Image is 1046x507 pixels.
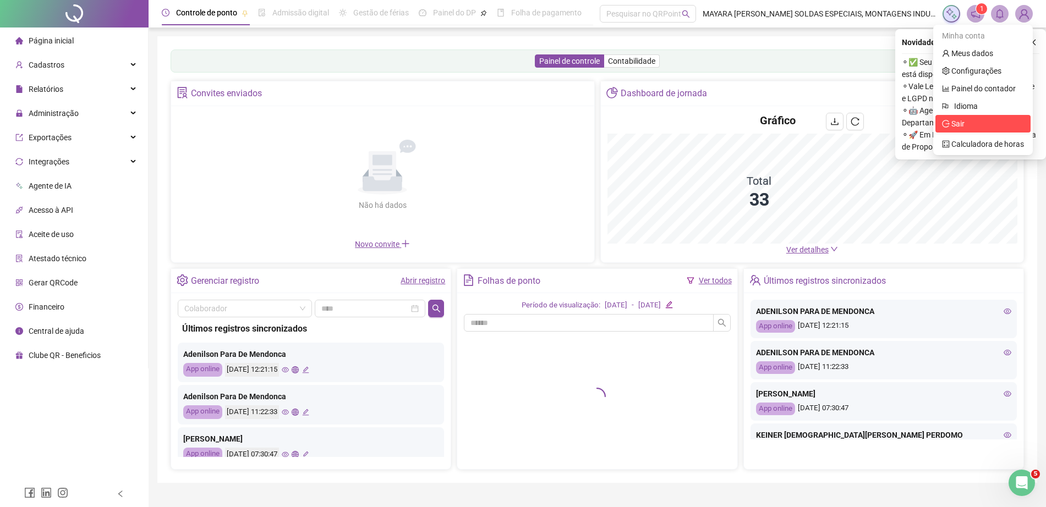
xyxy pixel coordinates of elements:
span: Atestado técnico [29,254,86,263]
span: home [15,37,23,45]
span: pie-chart [606,87,618,98]
span: Folha de pagamento [511,8,582,17]
span: Novidades ! [902,36,941,48]
span: flag [942,100,950,112]
a: user Meus dados [942,49,993,58]
span: edit [302,451,309,458]
span: instagram [57,487,68,498]
span: plus [401,239,410,248]
span: api [15,206,23,214]
span: file-text [463,274,474,286]
span: notification [971,9,981,19]
span: search [682,10,690,18]
span: left [117,490,124,498]
div: [DATE] 11:22:33 [225,405,279,419]
div: [DATE] 07:30:47 [225,448,279,461]
div: Adenilson Para De Mendonca [183,348,439,360]
span: audit [15,230,23,238]
span: eye [1004,307,1011,315]
span: dollar [15,303,23,311]
span: global [292,366,299,373]
span: download [830,117,839,126]
span: close [1029,38,1037,46]
div: Adenilson Para De Mendonca [183,390,439,403]
iframe: Intercom live chat [1009,470,1035,496]
span: file-done [258,9,266,16]
span: MAYARA [PERSON_NAME] SOLDAS ESPECIAIS, MONTAGENS INDUSTRIAIS E TREINAMENTOS LTDA [703,8,936,20]
div: Folhas de ponto [478,272,540,290]
div: Gerenciar registro [191,272,259,290]
span: gift [15,351,23,359]
span: reload [851,117,859,126]
span: global [292,451,299,458]
span: dashboard [419,9,426,16]
span: eye [282,366,289,373]
span: export [15,134,23,141]
div: App online [756,403,795,415]
span: Exportações [29,133,72,142]
span: sync [15,158,23,166]
span: Gerar QRCode [29,278,78,287]
span: Cadastros [29,60,64,69]
span: pushpin [242,10,248,16]
span: sun [339,9,347,16]
span: ⚬ 🚀 Em Breve, Atualização Obrigatória de Proposta Comercial [902,129,1039,153]
span: Página inicial [29,36,74,45]
span: Clube QR - Beneficios [29,351,101,360]
div: ADENILSON PARA DE MENDONCA [756,346,1011,359]
div: [DATE] 07:30:47 [756,403,1011,415]
span: Central de ajuda [29,327,84,335]
div: App online [183,448,222,461]
span: global [292,409,299,416]
sup: 1 [976,3,987,14]
div: [DATE] 12:21:15 [756,320,1011,333]
div: [PERSON_NAME] [183,433,439,445]
span: Relatórios [29,85,63,93]
a: setting Configurações [942,67,1001,75]
span: Agente de IA [29,181,72,190]
span: edit [302,409,309,416]
div: KEINER [DEMOGRAPHIC_DATA][PERSON_NAME] PERDOMO [756,429,1011,441]
div: [DATE] 12:21:15 [225,363,279,377]
span: 1 [980,5,984,13]
div: - [632,300,634,311]
span: Controle de ponto [176,8,237,17]
span: Financeiro [29,302,64,311]
div: [DATE] [638,300,661,311]
div: Dashboard de jornada [621,84,707,103]
span: ⚬ ✅ Seu Checklist de Sucesso do DP está disponível [902,56,1039,80]
span: bell [995,9,1005,19]
div: App online [756,361,795,374]
div: [DATE] [605,300,627,311]
span: linkedin [41,487,52,498]
div: [PERSON_NAME] [756,388,1011,400]
span: Integrações [29,157,69,166]
span: info-circle [15,327,23,335]
span: user-add [15,61,23,69]
span: clock-circle [162,9,169,16]
a: Abrir registro [401,276,445,285]
span: facebook [24,487,35,498]
a: bar-chart Painel do contador [942,84,1016,93]
span: Gestão de férias [353,8,409,17]
span: Idioma [954,100,1017,112]
span: eye [1004,390,1011,398]
a: calculator Calculadora de horas [942,140,1024,148]
span: file [15,85,23,93]
div: App online [756,320,795,333]
span: search [718,318,726,327]
span: loading [588,388,606,405]
span: Painel do DP [433,8,476,17]
span: Admissão digital [272,8,329,17]
span: solution [15,255,23,262]
div: Últimos registros sincronizados [182,322,440,335]
h4: Gráfico [760,113,796,128]
span: Aceite de uso [29,230,74,239]
span: ⚬ 🤖 Agente QR: sua IA no Departamento Pessoal [902,104,1039,129]
span: filter [687,277,694,284]
img: sparkle-icon.fc2bf0ac1784a2077858766a79e2daf3.svg [945,8,957,20]
span: Administração [29,109,79,118]
span: Sair [951,119,965,128]
div: Minha conta [935,27,1031,45]
div: App online [183,363,222,377]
